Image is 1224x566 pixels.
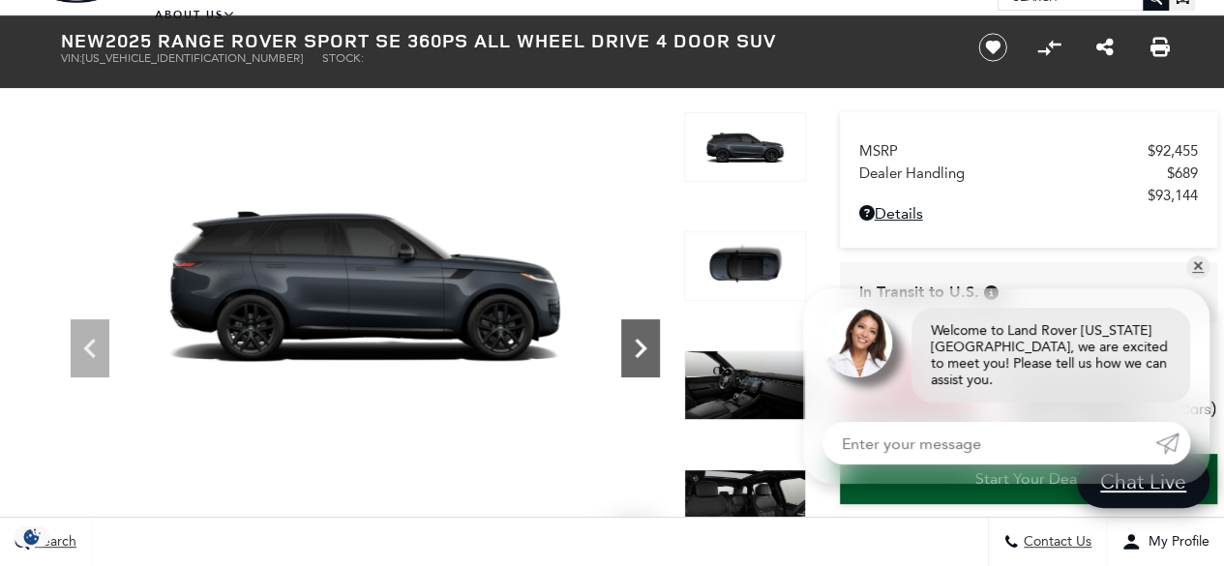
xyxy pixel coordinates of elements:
[859,187,1198,204] a: $93,144
[859,164,1167,182] span: Dealer Handling
[859,142,1198,160] a: MSRP $92,455
[684,469,806,539] img: New 2025 Varesine Blue LAND ROVER SE 360PS image 6
[1034,33,1063,62] button: Compare Vehicle
[971,32,1014,63] button: Save vehicle
[859,204,1198,223] a: Details
[859,142,1148,160] span: MSRP
[61,112,670,455] img: New 2025 Varesine Blue LAND ROVER SE 360PS image 3
[984,285,999,300] div: Vehicle has shipped from factory of origin. Estimated time of delivery to Retailer is on average ...
[61,51,82,65] span: VIN:
[1141,534,1209,551] span: My Profile
[911,308,1190,402] div: Welcome to Land Rover [US_STATE][GEOGRAPHIC_DATA], we are excited to meet you! Please tell us how...
[10,526,54,547] img: Opt-Out Icon
[1107,518,1224,566] button: Open user profile menu
[1150,36,1170,59] a: Print this New 2025 Range Rover Sport SE 360PS All Wheel Drive 4 Door SUV
[61,30,946,51] h1: 2025 Range Rover Sport SE 360PS All Wheel Drive 4 Door SUV
[859,164,1198,182] a: Dealer Handling $689
[61,27,105,53] strong: New
[1155,422,1190,464] a: Submit
[322,51,364,65] span: Stock:
[684,231,806,301] img: New 2025 Varesine Blue LAND ROVER SE 360PS image 4
[822,308,892,377] img: Agent profile photo
[10,526,54,547] section: Click to Open Cookie Consent Modal
[1019,534,1091,551] span: Contact Us
[822,422,1155,464] input: Enter your message
[1167,164,1198,182] span: $689
[1095,36,1113,59] a: Share this New 2025 Range Rover Sport SE 360PS All Wheel Drive 4 Door SUV
[1148,187,1198,204] span: $93,144
[684,350,806,420] img: New 2025 Varesine Blue LAND ROVER SE 360PS image 5
[621,319,660,377] div: Next
[1148,142,1198,160] span: $92,455
[82,51,303,65] span: [US_VEHICLE_IDENTIFICATION_NUMBER]
[684,112,806,182] img: New 2025 Varesine Blue LAND ROVER SE 360PS image 3
[859,282,979,303] span: In Transit to U.S.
